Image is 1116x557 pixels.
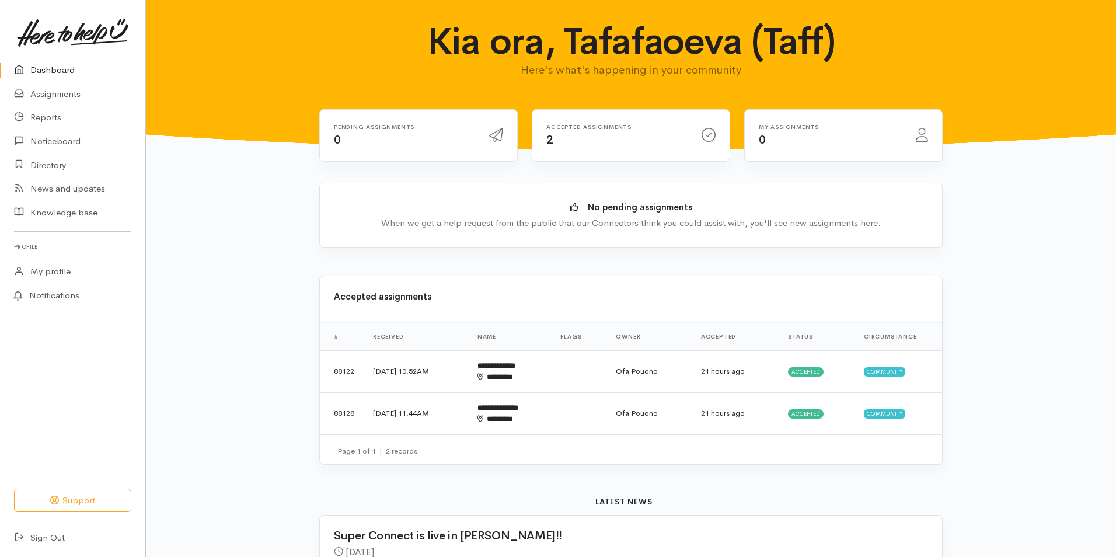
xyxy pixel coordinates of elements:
[334,124,475,130] h6: Pending assignments
[320,392,364,434] td: 88128
[364,392,468,434] td: [DATE] 11:44AM
[701,366,745,376] time: 21 hours ago
[606,350,691,392] td: Ofa Pouono
[379,446,382,456] span: |
[334,530,914,542] h2: Super Connect is live in [PERSON_NAME]!!
[606,392,691,434] td: Ofa Pouono
[701,408,745,418] time: 21 hours ago
[692,322,779,350] th: Accepted
[337,446,417,456] small: Page 1 of 1 2 records
[546,133,553,147] span: 2
[779,322,855,350] th: Status
[864,367,905,377] span: Community
[588,201,692,213] b: No pending assignments
[855,322,942,350] th: Circumstance
[14,239,131,255] h6: Profile
[595,497,653,507] b: Latest news
[334,291,431,302] b: Accepted assignments
[337,217,925,230] div: When we get a help request from the public that our Connectors think you could assist with, you'l...
[546,124,688,130] h6: Accepted assignments
[403,62,860,78] p: Here's what's happening in your community
[403,21,860,62] h1: Kia ora, Tafafaoeva (Taff)
[468,322,552,350] th: Name
[759,124,902,130] h6: My assignments
[320,322,364,350] th: #
[364,322,468,350] th: Received
[14,489,131,513] button: Support
[788,409,824,419] span: Accepted
[788,367,824,377] span: Accepted
[334,133,341,147] span: 0
[759,133,766,147] span: 0
[864,409,905,419] span: Community
[320,350,364,392] td: 88122
[551,322,606,350] th: Flags
[364,350,468,392] td: [DATE] 10:52AM
[606,322,691,350] th: Owner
